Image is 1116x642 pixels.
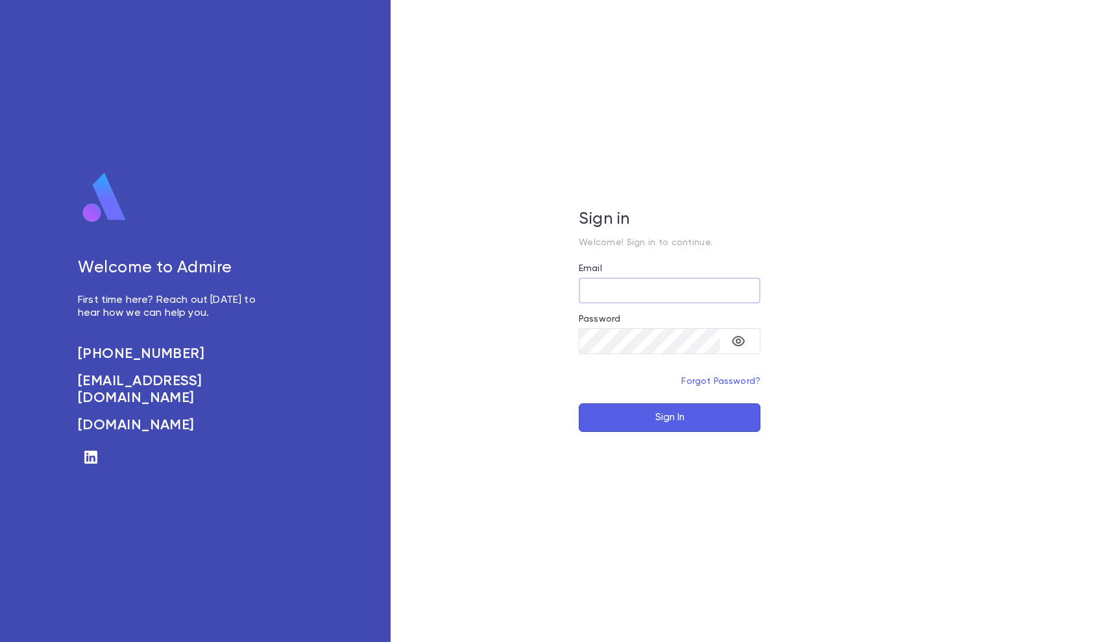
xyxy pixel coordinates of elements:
label: Email [579,263,602,274]
button: toggle password visibility [725,328,751,354]
a: [EMAIL_ADDRESS][DOMAIN_NAME] [78,373,270,407]
button: Sign In [579,403,760,432]
a: [DOMAIN_NAME] [78,417,270,434]
p: Welcome! Sign in to continue. [579,237,760,248]
a: [PHONE_NUMBER] [78,346,270,363]
label: Password [579,314,620,324]
img: logo [78,172,131,224]
a: Forgot Password? [681,377,760,386]
h5: Sign in [579,210,760,230]
p: First time here? Reach out [DATE] to hear how we can help you. [78,294,270,320]
h5: Welcome to Admire [78,259,270,278]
